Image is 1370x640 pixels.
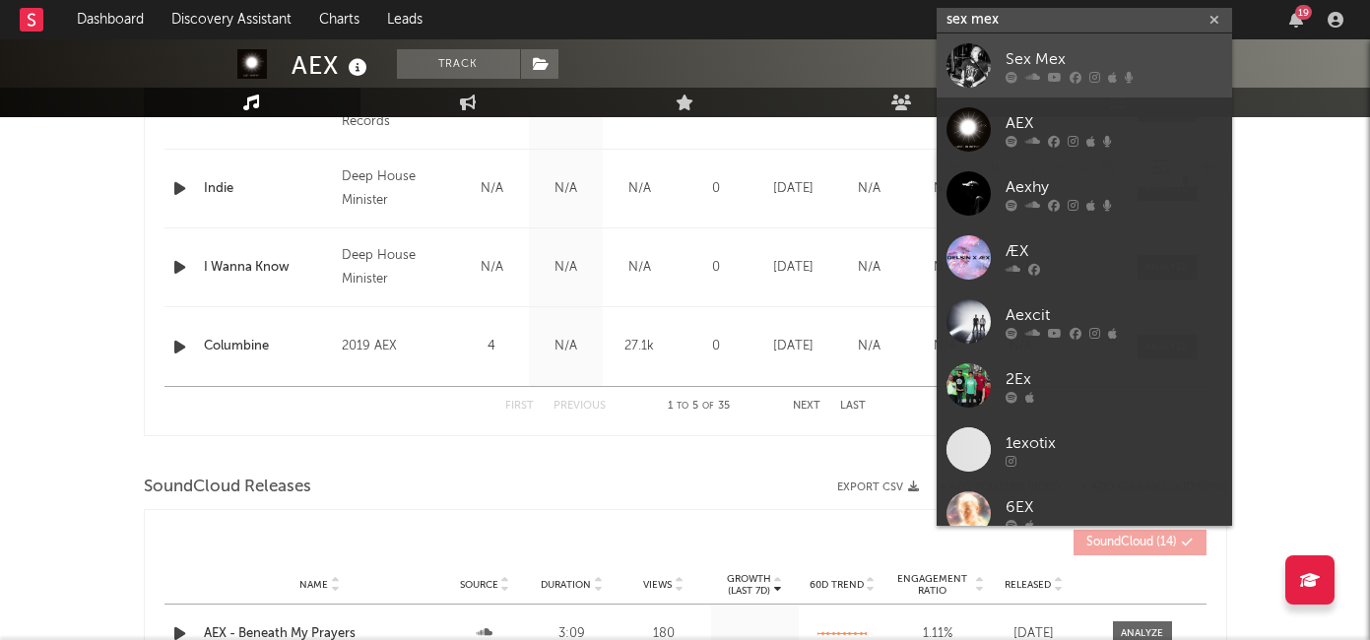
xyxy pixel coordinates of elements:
[1086,537,1177,548] span: ( 14 )
[1006,303,1222,327] div: Aexcit
[534,337,598,356] div: N/A
[1006,175,1222,199] div: Aexhy
[912,337,978,356] div: N/A
[836,179,902,199] div: N/A
[1006,495,1222,519] div: 6EX
[204,179,333,199] a: Indie
[682,179,750,199] div: 0
[1006,367,1222,391] div: 2Ex
[1006,111,1222,135] div: AEX
[937,225,1232,289] a: ÆX
[292,49,372,82] div: AEX
[645,395,753,418] div: 1 5 35
[836,258,902,278] div: N/A
[1295,5,1312,20] div: 19
[682,337,750,356] div: 0
[1086,537,1153,548] span: SoundCloud
[204,337,333,356] a: Columbine
[144,476,311,499] span: SoundCloud Releases
[840,401,866,412] button: Last
[460,579,498,591] span: Source
[554,401,606,412] button: Previous
[919,482,1061,493] div: + Add YouTube Video
[643,579,672,591] span: Views
[760,179,826,199] div: [DATE]
[505,401,534,412] button: First
[677,402,688,411] span: to
[534,179,598,199] div: N/A
[608,258,672,278] div: N/A
[937,97,1232,161] a: AEX
[937,289,1232,353] a: Aexcit
[937,8,1232,32] input: Search for artists
[342,244,449,291] div: Deep House Minister
[534,258,598,278] div: N/A
[937,481,1232,545] a: 6EX
[397,49,520,79] button: Track
[1006,239,1222,263] div: ÆX
[937,353,1232,417] a: 2Ex
[608,337,672,356] div: 27.1k
[342,335,449,358] div: 2019 AEX
[204,258,333,278] a: I Wanna Know
[1289,12,1303,28] button: 19
[702,402,714,411] span: of
[342,165,449,213] div: Deep House Minister
[810,579,864,591] span: 60D Trend
[1074,530,1207,555] button: SoundCloud(14)
[937,161,1232,225] a: Aexhy
[760,337,826,356] div: [DATE]
[460,337,524,356] div: 4
[682,258,750,278] div: 0
[1005,579,1051,591] span: Released
[793,401,820,412] button: Next
[837,481,919,493] button: Export CSV
[299,579,328,591] span: Name
[727,585,771,597] p: (Last 7d)
[460,179,524,199] div: N/A
[912,179,978,199] div: N/A
[937,33,1232,97] a: Sex Mex
[1006,47,1222,71] div: Sex Mex
[727,573,771,585] p: Growth
[937,417,1232,481] a: 1exotix
[460,258,524,278] div: N/A
[891,573,973,597] span: Engagement Ratio
[608,179,672,199] div: N/A
[760,258,826,278] div: [DATE]
[836,337,902,356] div: N/A
[912,258,978,278] div: N/A
[1006,431,1222,455] div: 1exotix
[541,579,591,591] span: Duration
